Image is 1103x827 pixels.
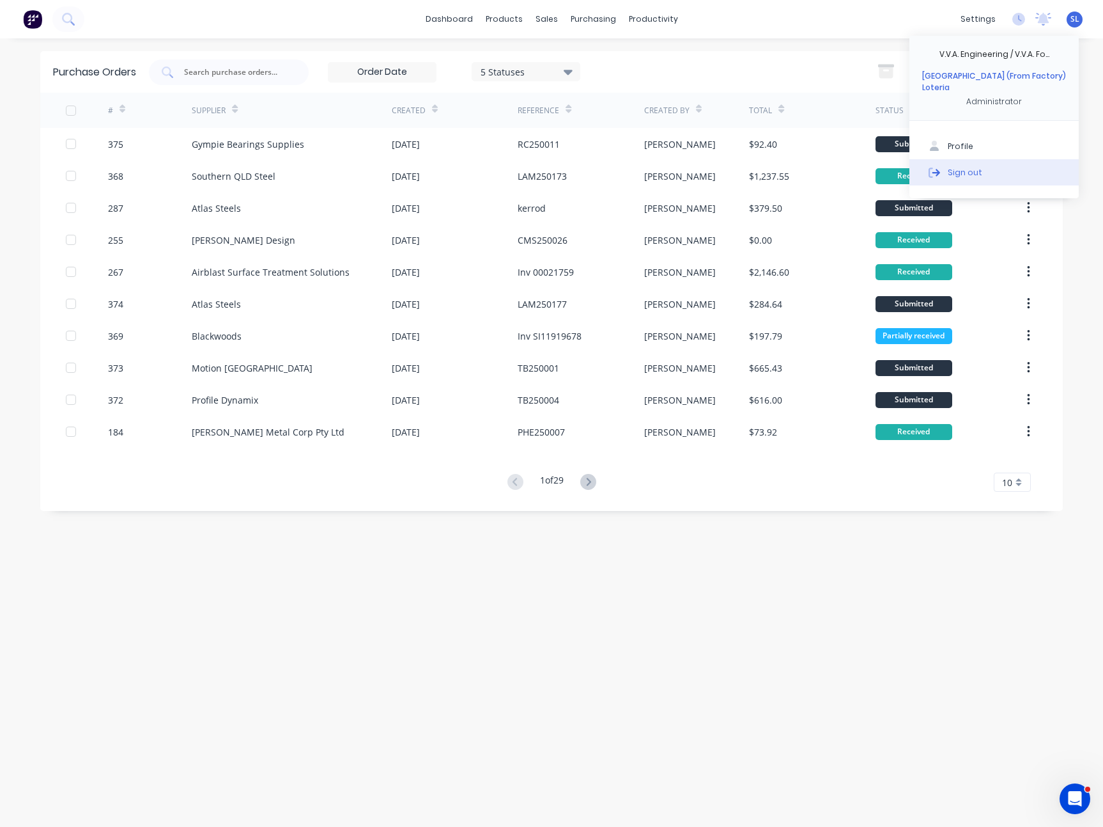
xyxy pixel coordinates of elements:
[481,65,572,78] div: 5 Statuses
[392,297,420,311] div: [DATE]
[192,138,304,151] div: Gympie Bearings Supplies
[875,296,952,312] div: Submitted
[392,169,420,183] div: [DATE]
[564,10,622,29] div: purchasing
[749,425,777,439] div: $73.92
[479,10,529,29] div: products
[192,393,258,407] div: Profile Dynamix
[644,425,716,439] div: [PERSON_NAME]
[875,328,952,344] div: Partially received
[108,201,123,215] div: 287
[622,10,684,29] div: productivity
[392,425,420,439] div: [DATE]
[518,201,546,215] div: kerrod
[909,134,1079,159] button: Profile
[108,138,123,151] div: 375
[192,361,312,375] div: Motion [GEOGRAPHIC_DATA]
[749,297,782,311] div: $284.64
[183,66,289,79] input: Search purchase orders...
[518,169,567,183] div: LAM250173
[419,10,479,29] a: dashboard
[108,105,113,116] div: #
[192,425,344,439] div: [PERSON_NAME] Metal Corp Pty Ltd
[749,233,772,247] div: $0.00
[1060,784,1090,814] iframe: Intercom live chat
[875,232,952,248] div: Received
[529,10,564,29] div: sales
[875,424,952,440] div: Received
[875,264,952,280] div: Received
[392,201,420,215] div: [DATE]
[192,169,275,183] div: Southern QLD Steel
[875,136,952,152] div: Submitted
[392,138,420,151] div: [DATE]
[392,361,420,375] div: [DATE]
[540,473,564,492] div: 1 of 29
[644,393,716,407] div: [PERSON_NAME]
[644,233,716,247] div: [PERSON_NAME]
[939,49,1049,60] div: V.V.A. Engineering / V.V.A. Fo...
[108,233,123,247] div: 255
[749,393,782,407] div: $616.00
[749,105,772,116] div: Total
[192,329,242,343] div: Blackwoods
[192,201,241,215] div: Atlas Steels
[749,361,782,375] div: $665.43
[875,168,952,184] div: Received
[954,10,1002,29] div: settings
[108,361,123,375] div: 373
[392,105,426,116] div: Created
[108,265,123,279] div: 267
[644,169,716,183] div: [PERSON_NAME]
[749,201,782,215] div: $379.50
[875,200,952,216] div: Submitted
[53,65,136,80] div: Purchase Orders
[192,105,226,116] div: Supplier
[966,96,1022,107] div: Administrator
[922,70,1066,93] div: [GEOGRAPHIC_DATA] (From Factory) Loteria
[948,166,982,178] div: Sign out
[518,297,567,311] div: LAM250177
[328,63,436,82] input: Order Date
[108,425,123,439] div: 184
[1002,476,1012,489] span: 10
[875,105,904,116] div: Status
[192,265,350,279] div: Airblast Surface Treatment Solutions
[518,265,574,279] div: Inv 00021759
[1070,13,1079,25] span: SL
[909,159,1079,185] button: Sign out
[392,233,420,247] div: [DATE]
[644,201,716,215] div: [PERSON_NAME]
[192,297,241,311] div: Atlas Steels
[518,425,565,439] div: PHE250007
[518,233,567,247] div: CMS250026
[518,138,560,151] div: RC250011
[108,169,123,183] div: 368
[749,329,782,343] div: $197.79
[875,360,952,376] div: Submitted
[108,297,123,311] div: 374
[875,392,952,408] div: Submitted
[644,361,716,375] div: [PERSON_NAME]
[749,169,789,183] div: $1,237.55
[392,329,420,343] div: [DATE]
[644,265,716,279] div: [PERSON_NAME]
[644,297,716,311] div: [PERSON_NAME]
[108,329,123,343] div: 369
[749,138,777,151] div: $92.40
[23,10,42,29] img: Factory
[948,141,973,152] div: Profile
[518,329,582,343] div: Inv SI11919678
[518,361,559,375] div: TB250001
[749,265,789,279] div: $2,146.60
[192,233,295,247] div: [PERSON_NAME] Design
[644,329,716,343] div: [PERSON_NAME]
[518,105,559,116] div: Reference
[644,138,716,151] div: [PERSON_NAME]
[392,393,420,407] div: [DATE]
[518,393,559,407] div: TB250004
[644,105,690,116] div: Created By
[108,393,123,407] div: 372
[392,265,420,279] div: [DATE]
